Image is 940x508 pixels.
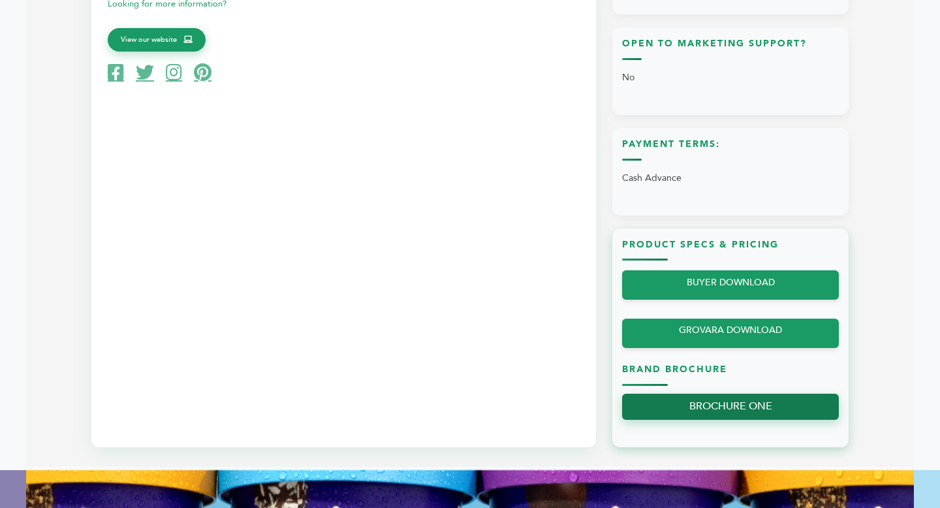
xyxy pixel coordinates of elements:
p: Cash Advance [622,167,839,189]
h3: Payment Terms: [622,138,839,161]
p: No [622,67,839,89]
a: View our website [108,28,206,52]
a: BUYER DOWNLOAD [622,270,839,300]
h3: Open to Marketing Support? [622,37,839,60]
h3: Brand Brochure [622,363,839,386]
span: View our website [121,34,177,46]
h3: Product Specs & Pricing [622,238,839,261]
a: BROCHURE ONE [622,394,839,421]
a: GROVARA DOWNLOAD [622,319,839,348]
